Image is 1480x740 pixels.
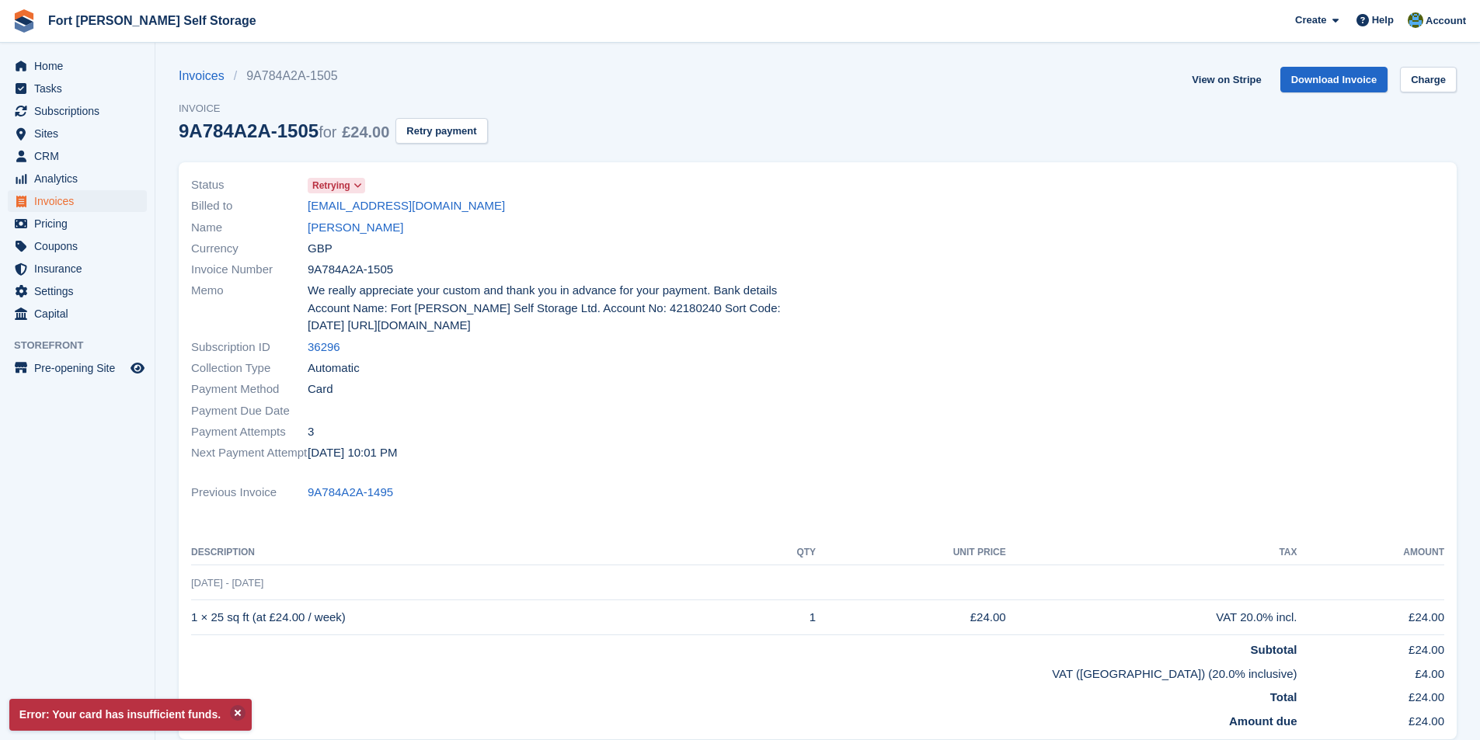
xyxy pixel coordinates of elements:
span: Name [191,219,308,237]
span: CRM [34,145,127,167]
td: £4.00 [1297,659,1444,683]
span: Insurance [34,258,127,280]
span: Retrying [312,179,350,193]
span: Subscriptions [34,100,127,122]
th: Unit Price [816,540,1006,565]
nav: breadcrumbs [179,67,488,85]
a: menu [8,123,147,144]
th: QTY [747,540,816,565]
span: Billed to [191,197,308,215]
span: Account [1426,13,1466,29]
span: Previous Invoice [191,484,308,502]
th: Description [191,540,747,565]
span: Card [308,380,333,398]
td: £24.00 [1297,635,1444,659]
div: 9A784A2A-1505 [179,120,389,141]
img: Alex [1408,12,1423,28]
span: Create [1295,12,1326,28]
span: Invoices [34,190,127,212]
span: [DATE] - [DATE] [191,577,263,589]
strong: Amount due [1229,714,1297,728]
a: Retrying [308,176,365,194]
span: Invoice [179,101,488,116]
span: Subscription ID [191,339,308,356]
span: Memo [191,282,308,335]
span: We really appreciate your custom and thank you in advance for your payment. Bank details Account ... [308,282,809,335]
a: menu [8,168,147,189]
a: menu [8,145,147,167]
td: £24.00 [1297,707,1444,731]
strong: Total [1270,690,1297,704]
a: menu [8,213,147,235]
span: Currency [191,240,308,258]
td: £24.00 [1297,600,1444,635]
a: menu [8,258,147,280]
a: menu [8,303,147,325]
span: Storefront [14,338,155,353]
img: stora-icon-8386f47178a22dfd0bd8f6a31ec36ba5ce8667c1dd55bd0f319d3a0aa187defe.svg [12,9,36,33]
th: Amount [1297,540,1444,565]
a: View on Stripe [1186,67,1267,92]
span: Invoice Number [191,261,308,279]
a: menu [8,100,147,122]
span: Payment Attempts [191,423,308,441]
span: Next Payment Attempt [191,444,308,462]
span: 9A784A2A-1505 [308,261,393,279]
time: 2025-08-19 21:01:42 UTC [308,444,398,462]
a: 9A784A2A-1495 [308,484,393,502]
td: £24.00 [816,600,1006,635]
td: VAT ([GEOGRAPHIC_DATA]) (20.0% inclusive) [191,659,1297,683]
span: Analytics [34,168,127,189]
span: GBP [308,240,333,258]
span: Payment Method [191,380,308,398]
div: VAT 20.0% incl. [1006,609,1297,627]
a: menu [8,357,147,379]
td: 1 [747,600,816,635]
span: Capital [34,303,127,325]
td: £24.00 [1297,683,1444,707]
a: [EMAIL_ADDRESS][DOMAIN_NAME] [308,197,505,215]
span: Sites [34,123,127,144]
a: [PERSON_NAME] [308,219,403,237]
span: Home [34,55,127,77]
a: Preview store [128,359,147,377]
span: Pricing [34,213,127,235]
span: Automatic [308,360,360,377]
span: £24.00 [342,123,389,141]
a: menu [8,235,147,257]
a: Download Invoice [1280,67,1388,92]
strong: Subtotal [1251,643,1297,656]
span: Pre-opening Site [34,357,127,379]
a: menu [8,190,147,212]
p: Error: Your card has insufficient funds. [9,699,252,731]
td: 1 × 25 sq ft (at £24.00 / week) [191,600,747,635]
a: Fort [PERSON_NAME] Self Storage [42,8,263,33]
a: menu [8,78,147,99]
a: 36296 [308,339,340,356]
a: Invoices [179,67,234,85]
span: Collection Type [191,360,308,377]
span: for [319,123,336,141]
span: Status [191,176,308,194]
a: menu [8,55,147,77]
span: Coupons [34,235,127,257]
a: Charge [1400,67,1457,92]
a: menu [8,280,147,302]
span: Tasks [34,78,127,99]
span: 3 [308,423,314,441]
span: Help [1372,12,1394,28]
button: Retry payment [395,118,487,144]
th: Tax [1006,540,1297,565]
span: Payment Due Date [191,402,308,420]
span: Settings [34,280,127,302]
